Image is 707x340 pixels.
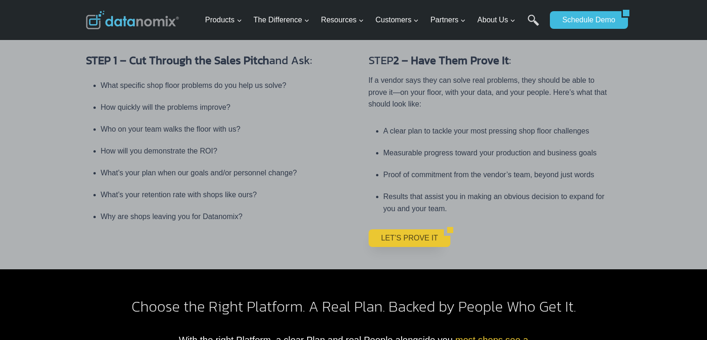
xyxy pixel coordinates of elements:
[393,52,509,68] strong: 2 – Have Them Prove It
[321,14,364,26] span: Resources
[86,52,331,69] h3: and Ask:
[101,118,331,140] li: Who on your team walks the floor with us?
[86,52,269,68] strong: STEP 1 – Cut Through the Sales Pitch
[101,162,331,184] li: What’s your plan when our goals and/or personnel change?
[86,11,179,29] img: Datanomix
[101,74,331,96] li: What specific shop floor problems do you help us solve?
[253,14,310,26] span: The Difference
[383,125,610,142] li: A clear plan to tackle your most pressing shop floor challenges
[101,206,331,227] li: Why are shops leaving you for Datanomix?
[369,52,610,69] h3: STEP :
[383,142,610,164] li: Measurable progress toward your production and business goals
[86,299,621,314] h2: Choose the Right Platform. A Real Plan. Backed by People Who Get It.
[369,74,610,110] p: If a vendor says they can solve real problems, they should be able to prove it—on your floor, wit...
[550,11,621,29] a: Schedule Demo
[101,184,331,206] li: What’s your retention rate with shops like ours?
[201,5,545,35] nav: Primary Navigation
[101,96,331,118] li: How quickly will the problems improve?
[369,229,444,247] a: LET’S PROVE IT
[383,164,610,186] li: Proof of commitment from the vendor’s team, beyond just words
[477,14,515,26] span: About Us
[376,14,419,26] span: Customers
[430,14,466,26] span: Partners
[528,14,539,35] a: Search
[101,140,331,162] li: How will you demonstrate the ROI?
[205,14,242,26] span: Products
[383,186,610,214] li: Results that assist you in making an obvious decision to expand for you and your team.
